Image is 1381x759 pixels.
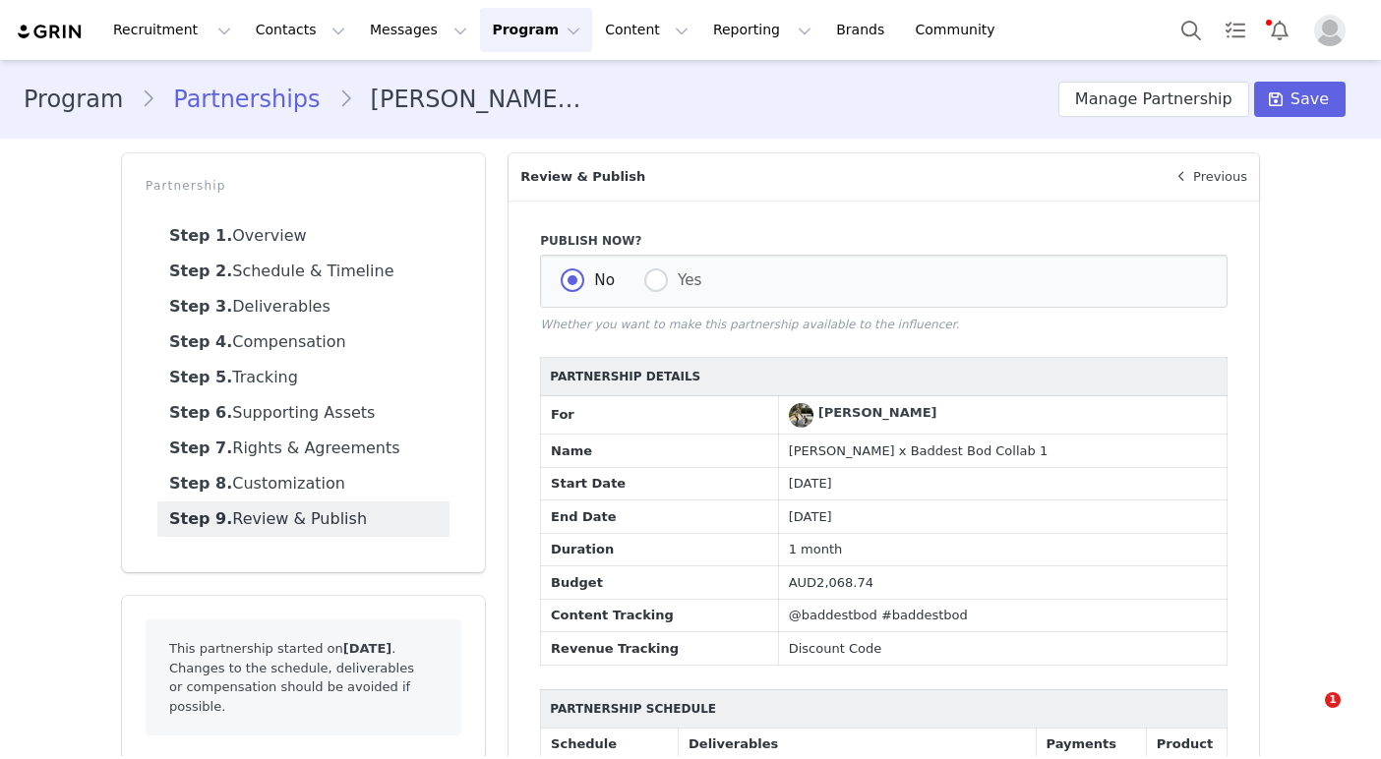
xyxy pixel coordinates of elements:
td: Budget [541,566,779,600]
strong: Step 1. [169,226,232,245]
th: Partnership Details [541,358,1228,396]
strong: [DATE] [343,641,391,656]
p: Whether you want to make this partnership available to the influencer. [540,316,1228,333]
a: Previous [1158,153,1259,201]
strong: Step 9. [169,509,232,528]
a: Schedule & Timeline [157,254,450,289]
button: Profile [1302,15,1365,46]
td: [DATE] [778,500,1227,534]
td: 1 month [778,533,1227,566]
a: Review & Publish [157,501,450,537]
button: Notifications [1258,8,1301,52]
div: Discount Code [789,639,1218,659]
td: Revenue Tracking [541,632,779,666]
label: Publish Now? [540,232,1228,250]
button: Program [480,8,592,52]
a: Partnerships [155,82,337,117]
a: Tasks [1214,8,1257,52]
button: Content [593,8,700,52]
a: Supporting Assets [157,395,450,431]
td: For [541,396,779,435]
button: Contacts [244,8,357,52]
strong: Step 5. [169,368,232,386]
strong: Step 7. [169,438,232,457]
th: Partnership Schedule [541,689,1228,728]
strong: Step 2. [169,262,232,280]
a: Customization [157,466,450,501]
td: Content Tracking [541,599,779,632]
img: placeholder-profile.jpg [1314,15,1346,46]
div: [PERSON_NAME] [818,403,937,423]
button: Reporting [701,8,823,52]
td: [DATE] [778,467,1227,500]
span: This partnership started on . Changes to the schedule, deliverables or compensation should be avo... [169,641,414,714]
span: Save [1291,88,1329,111]
strong: Step 3. [169,297,232,316]
button: Save [1254,82,1346,117]
td: [PERSON_NAME] x Baddest Bod Collab 1 [778,435,1227,468]
td: @baddestbod #baddestbod [778,599,1227,632]
a: Tracking [157,360,450,395]
p: Review & Publish [509,153,1158,201]
td: End Date [541,500,779,534]
a: [PERSON_NAME] [789,403,937,428]
button: Search [1170,8,1213,52]
a: Compensation [157,324,450,360]
img: grin logo [16,23,85,41]
span: No [584,271,615,289]
span: Yes [668,271,702,289]
iframe: Intercom live chat [1285,692,1332,739]
button: Manage Partnership [1058,82,1249,117]
img: Hayley Hughes [789,403,813,428]
td: Name [541,435,779,468]
strong: Step 6. [169,403,232,422]
button: Messages [358,8,479,52]
a: Deliverables [157,289,450,324]
span: AUD2,068.74 [789,575,873,590]
td: Duration [541,533,779,566]
span: 1 [1325,692,1341,708]
a: Community [904,8,1016,52]
a: Overview [157,218,450,254]
button: Recruitment [101,8,243,52]
a: Brands [824,8,902,52]
p: Partnership [146,177,461,195]
a: Rights & Agreements [157,431,450,466]
strong: Step 8. [169,474,232,493]
td: Start Date [541,467,779,500]
strong: Step 4. [169,332,232,351]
